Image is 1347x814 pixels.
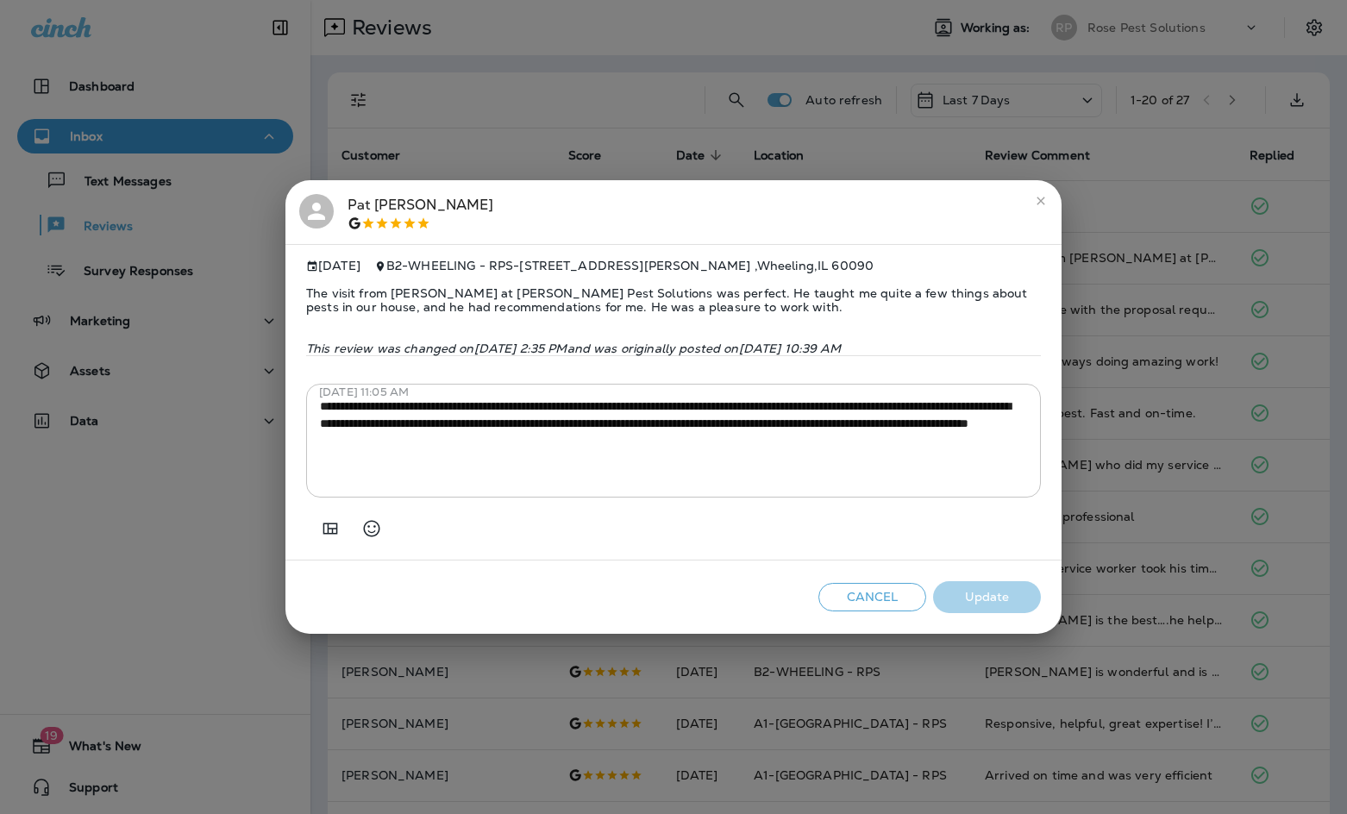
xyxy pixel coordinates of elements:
[306,341,1041,355] p: This review was changed on [DATE] 2:35 PM
[306,272,1041,328] span: The visit from [PERSON_NAME] at [PERSON_NAME] Pest Solutions was perfect. He taught me quite a fe...
[354,511,389,546] button: Select an emoji
[386,258,874,273] span: B2-WHEELING - RPS - [STREET_ADDRESS][PERSON_NAME] , Wheeling , IL 60090
[313,511,348,546] button: Add in a premade template
[1027,187,1055,215] button: close
[567,341,842,356] span: and was originally posted on [DATE] 10:39 AM
[348,194,493,230] div: Pat [PERSON_NAME]
[306,259,360,273] span: [DATE]
[818,583,926,611] button: Cancel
